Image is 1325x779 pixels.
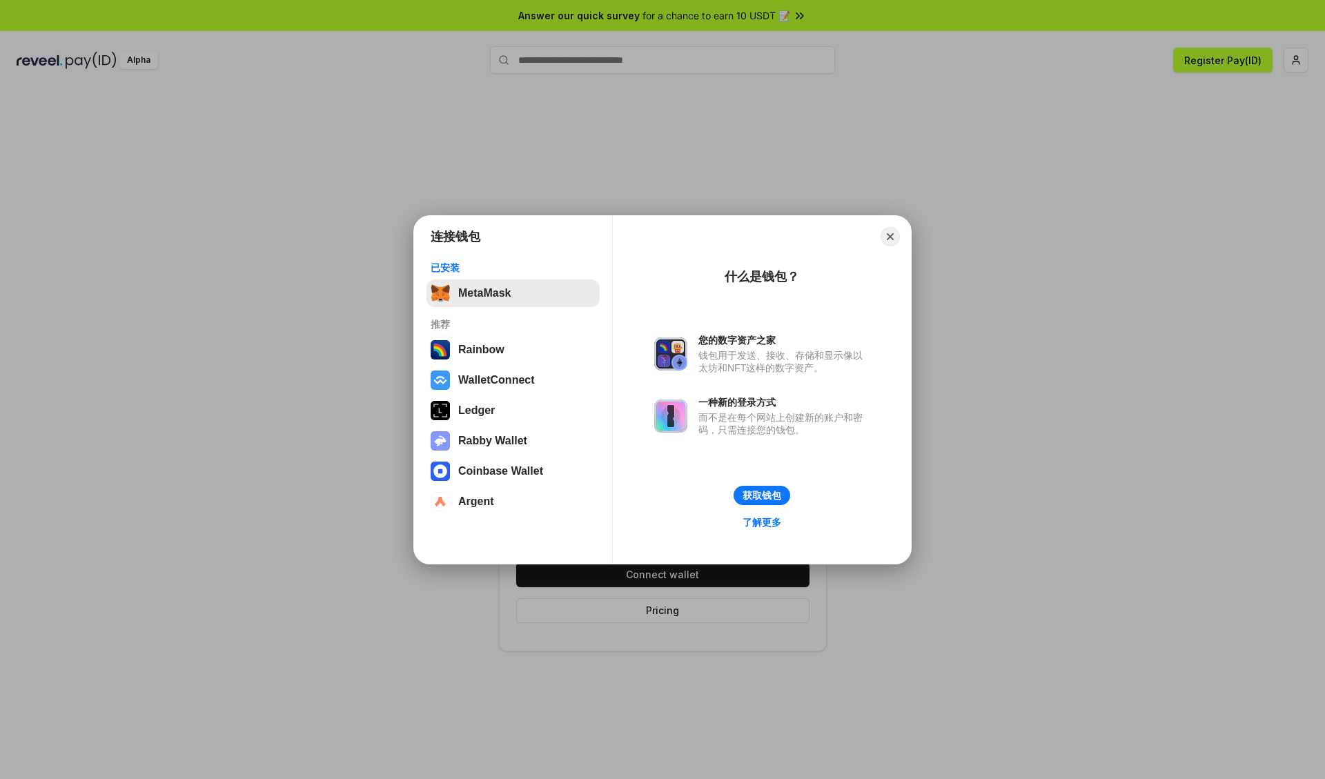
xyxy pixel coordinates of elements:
[881,227,900,246] button: Close
[458,435,527,447] div: Rabby Wallet
[743,516,781,529] div: 了解更多
[426,397,600,424] button: Ledger
[698,334,870,346] div: 您的数字资产之家
[426,366,600,394] button: WalletConnect
[426,427,600,455] button: Rabby Wallet
[431,492,450,511] img: svg+xml,%3Csvg%20width%3D%2228%22%20height%3D%2228%22%20viewBox%3D%220%200%2028%2028%22%20fill%3D...
[426,336,600,364] button: Rainbow
[458,344,504,356] div: Rainbow
[431,371,450,390] img: svg+xml,%3Csvg%20width%3D%2228%22%20height%3D%2228%22%20viewBox%3D%220%200%2028%2028%22%20fill%3D...
[431,318,596,331] div: 推荐
[431,228,480,245] h1: 连接钱包
[734,513,789,531] a: 了解更多
[426,279,600,307] button: MetaMask
[458,465,543,477] div: Coinbase Wallet
[426,488,600,515] button: Argent
[458,404,495,417] div: Ledger
[698,349,870,374] div: 钱包用于发送、接收、存储和显示像以太坊和NFT这样的数字资产。
[431,462,450,481] img: svg+xml,%3Csvg%20width%3D%2228%22%20height%3D%2228%22%20viewBox%3D%220%200%2028%2028%22%20fill%3D...
[458,374,535,386] div: WalletConnect
[431,401,450,420] img: svg+xml,%3Csvg%20xmlns%3D%22http%3A%2F%2Fwww.w3.org%2F2000%2Fsvg%22%20width%3D%2228%22%20height%3...
[458,287,511,299] div: MetaMask
[734,486,790,505] button: 获取钱包
[654,337,687,371] img: svg+xml,%3Csvg%20xmlns%3D%22http%3A%2F%2Fwww.w3.org%2F2000%2Fsvg%22%20fill%3D%22none%22%20viewBox...
[725,268,799,285] div: 什么是钱包？
[431,340,450,359] img: svg+xml,%3Csvg%20width%3D%22120%22%20height%3D%22120%22%20viewBox%3D%220%200%20120%20120%22%20fil...
[458,495,494,508] div: Argent
[698,411,870,436] div: 而不是在每个网站上创建新的账户和密码，只需连接您的钱包。
[743,489,781,502] div: 获取钱包
[431,262,596,274] div: 已安装
[431,284,450,303] img: svg+xml,%3Csvg%20fill%3D%22none%22%20height%3D%2233%22%20viewBox%3D%220%200%2035%2033%22%20width%...
[426,457,600,485] button: Coinbase Wallet
[431,431,450,451] img: svg+xml,%3Csvg%20xmlns%3D%22http%3A%2F%2Fwww.w3.org%2F2000%2Fsvg%22%20fill%3D%22none%22%20viewBox...
[698,396,870,408] div: 一种新的登录方式
[654,400,687,433] img: svg+xml,%3Csvg%20xmlns%3D%22http%3A%2F%2Fwww.w3.org%2F2000%2Fsvg%22%20fill%3D%22none%22%20viewBox...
